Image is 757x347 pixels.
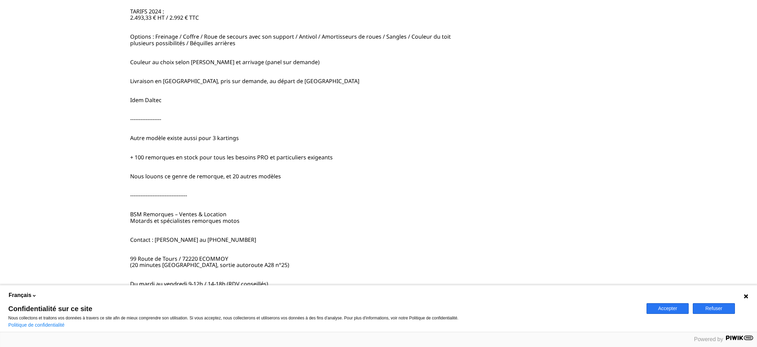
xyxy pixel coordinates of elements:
[8,316,638,320] p: Nous collectons et traitons vos données à travers ce site afin de mieux comprendre son utilisatio...
[9,291,31,299] span: Français
[693,303,735,314] button: Refuser
[694,336,724,342] span: Powered by
[8,305,638,312] span: Confidentialité sur ce site
[647,303,689,314] button: Accepter
[8,322,65,328] a: Politique de confidentialité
